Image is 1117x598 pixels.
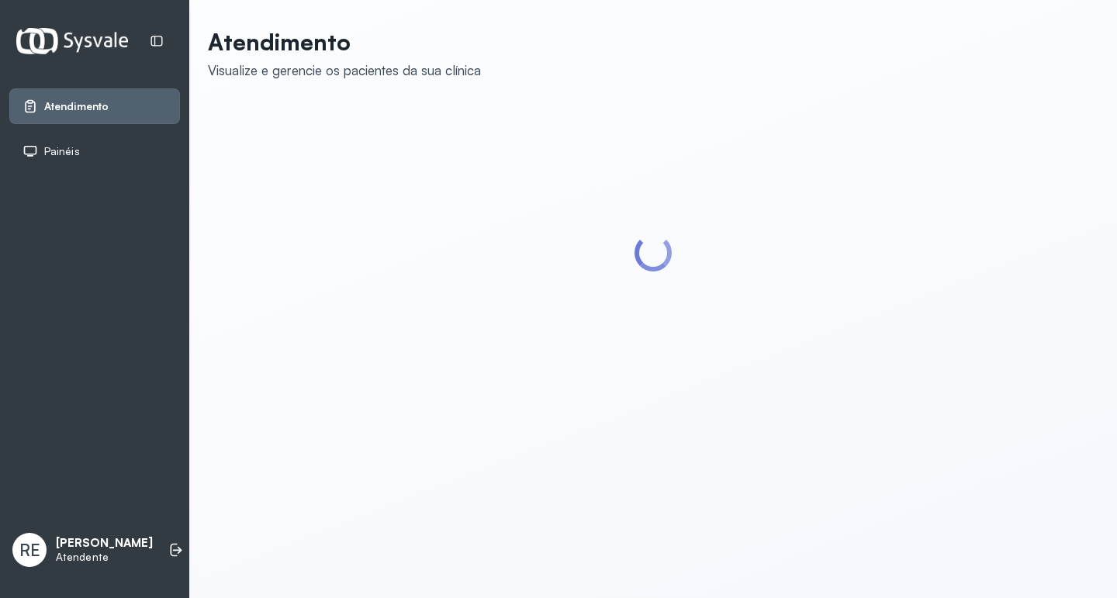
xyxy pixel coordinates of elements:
p: Atendimento [208,28,481,56]
div: Visualize e gerencie os pacientes da sua clínica [208,62,481,78]
p: Atendente [56,551,153,564]
img: Logotipo do estabelecimento [16,28,128,54]
span: Painéis [44,145,80,158]
a: Atendimento [22,99,167,114]
p: [PERSON_NAME] [56,536,153,551]
span: Atendimento [44,100,109,113]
